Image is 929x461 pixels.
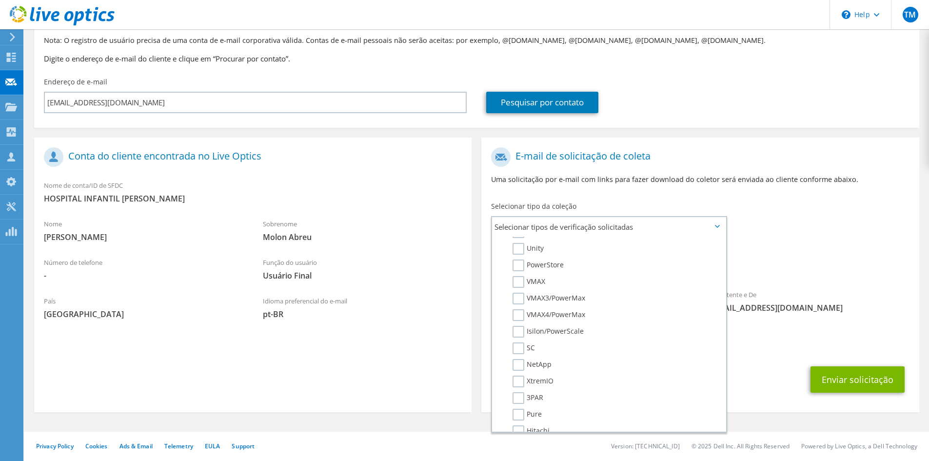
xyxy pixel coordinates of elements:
[164,442,193,450] a: Telemetry
[44,35,909,46] p: Nota: O registro de usuário precisa de uma conta de e-mail corporativa válida. Contas de e-mail p...
[263,309,462,320] span: pt-BR
[491,147,904,167] h1: E-mail de solicitação de coleta
[692,442,790,450] li: © 2025 Dell Inc. All Rights Reserved
[34,175,472,209] div: Nome de conta/ID de SFDC
[85,442,108,450] a: Cookies
[491,201,576,211] label: Selecionar tipo da coleção
[842,10,850,19] svg: \n
[232,442,255,450] a: Support
[34,291,253,324] div: País
[513,276,545,288] label: VMAX
[513,342,535,354] label: SC
[44,147,457,167] h1: Conta do cliente encontrada no Live Optics
[481,284,700,318] div: Para
[810,366,905,393] button: Enviar solicitação
[44,309,243,320] span: [GEOGRAPHIC_DATA]
[44,77,107,87] label: Endereço de e-mail
[44,270,243,281] span: -
[44,53,909,64] h3: Digite o endereço de e-mail do cliente e clique em “Procurar por contato”.
[513,243,544,255] label: Unity
[513,376,553,387] label: XtremIO
[119,442,153,450] a: Ads & Email
[513,260,564,271] label: PowerStore
[513,293,585,304] label: VMAX3/PowerMax
[44,232,243,242] span: [PERSON_NAME]
[263,232,462,242] span: Molon Abreu
[486,92,598,113] a: Pesquisar por contato
[34,252,253,286] div: Número de telefone
[481,241,919,280] div: Coleções solicitadas
[513,392,543,404] label: 3PAR
[44,193,462,204] span: HOSPITAL INFANTIL [PERSON_NAME]
[710,302,909,313] span: [EMAIL_ADDRESS][DOMAIN_NAME]
[36,442,74,450] a: Privacy Policy
[513,409,542,421] label: Pure
[492,217,726,237] span: Selecionar tipos de verificação solicitadas
[700,284,919,318] div: Remetente e De
[253,291,472,324] div: Idioma preferencial do e-mail
[481,323,919,357] div: CC e Responder para
[513,359,552,371] label: NetApp
[263,270,462,281] span: Usuário Final
[253,214,472,247] div: Sobrenome
[513,309,585,321] label: VMAX4/PowerMax
[513,326,584,338] label: Isilon/PowerScale
[205,442,220,450] a: EULA
[34,214,253,247] div: Nome
[491,174,909,185] p: Uma solicitação por e-mail com links para fazer download do coletor será enviada ao cliente confo...
[513,425,550,437] label: Hitachi
[253,252,472,286] div: Função do usuário
[611,442,680,450] li: Version: [TECHNICAL_ID]
[801,442,917,450] li: Powered by Live Optics, a Dell Technology
[903,7,918,22] span: TM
